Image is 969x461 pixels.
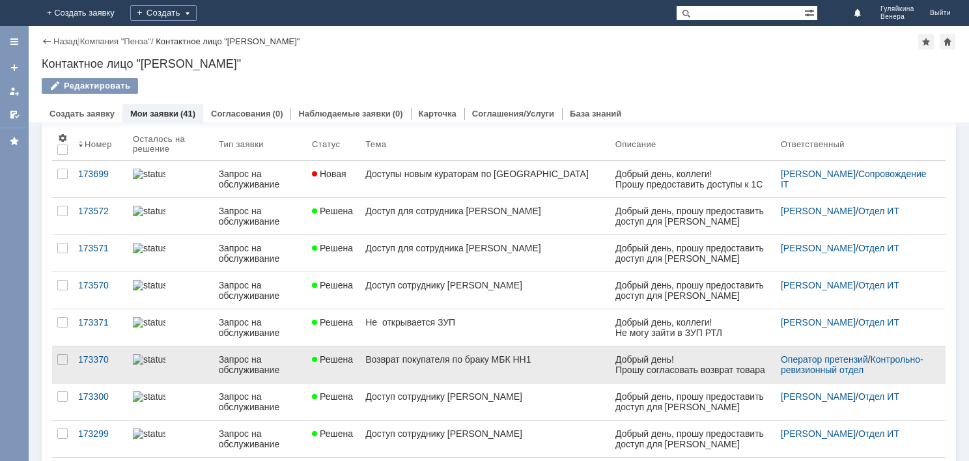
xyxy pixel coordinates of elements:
div: / [781,391,930,402]
div: Номер [85,139,112,149]
a: Отдел ИТ [858,280,899,290]
div: Доступ для сотрудника [PERSON_NAME] [365,206,605,216]
a: 173370 [73,346,128,383]
span: Решена [312,428,353,439]
div: 173371 [78,317,122,328]
a: [PERSON_NAME] [781,280,856,290]
a: Компания "Пенза" [80,36,151,46]
a: 173299 [73,421,128,457]
div: Доступ для сотрудника [PERSON_NAME] [365,243,605,253]
th: Ответственный [776,128,935,161]
a: Доступ для сотрудника [PERSON_NAME] [360,198,610,234]
span: Решена [312,243,353,253]
div: Запрос на обслуживание [219,354,302,375]
a: База знаний [570,109,621,119]
div: Тема [365,139,386,149]
div: | [77,36,79,46]
a: Отдел ИТ [858,317,899,328]
span: Расширенный поиск [804,6,817,18]
a: 173571 [73,235,128,272]
div: 173571 [78,243,122,253]
div: / [781,354,930,375]
a: statusbar-100 (1).png [128,198,214,234]
a: Отдел ИТ [858,243,899,253]
a: Отдел ИТ [858,206,899,216]
a: Решена [307,235,360,272]
a: Соглашения/Услуги [472,109,554,119]
a: [PERSON_NAME] [781,169,856,179]
a: Решена [307,309,360,346]
div: Запрос на обслуживание [219,280,302,301]
span: Гуляйкина [880,5,914,13]
div: 173570 [78,280,122,290]
th: Тема [360,128,610,161]
a: Доступ сотруднику [PERSON_NAME] [360,272,610,309]
a: 173371 [73,309,128,346]
div: Осталось на решение [133,134,198,154]
a: Запрос на обслуживание [214,198,307,234]
a: Создать заявку [4,57,25,78]
a: statusbar-100 (1).png [128,235,214,272]
div: Запрос на обслуживание [219,169,302,189]
a: Не открывается ЗУП [360,309,610,346]
div: Запрос на обслуживание [219,428,302,449]
a: Решена [307,421,360,457]
div: (41) [180,109,195,119]
th: Статус [307,128,360,161]
a: [PERSON_NAME] [781,317,856,328]
div: Доступы новым кураторам по [GEOGRAPHIC_DATA] [365,169,605,179]
a: Возврат покупателя по браку МБК НН1 [360,346,610,383]
div: 173299 [78,428,122,439]
th: Тип заявки [214,128,307,161]
a: statusbar-60 (1).png [128,161,214,197]
a: Мои согласования [4,104,25,125]
div: Создать [130,5,197,21]
span: Настройки [57,133,68,143]
img: statusbar-100 (1).png [133,428,165,439]
div: Ответственный [781,139,845,149]
a: Согласования [211,109,271,119]
a: [PERSON_NAME] [781,391,856,402]
div: Запрос на обслуживание [219,391,302,412]
a: 173572 [73,198,128,234]
a: Мои заявки [4,81,25,102]
img: statusbar-100 (1).png [133,391,165,402]
div: Статус [312,139,340,149]
a: 173570 [73,272,128,309]
a: Создать заявку [49,109,115,119]
div: Запрос на обслуживание [219,243,302,264]
div: / [781,317,930,328]
a: Запрос на обслуживание [214,272,307,309]
a: [PERSON_NAME] [781,206,856,216]
a: 173699 [73,161,128,197]
div: Не открывается ЗУП [365,317,605,328]
a: 173300 [73,384,128,420]
a: Отдел ИТ [858,428,899,439]
div: Запрос на обслуживание [219,317,302,338]
a: [PERSON_NAME] [781,428,856,439]
span: Новая [312,169,346,179]
span: Решена [312,317,353,328]
a: Контрольно-ревизионный отдел [781,354,923,375]
a: statusbar-100 (1).png [128,272,214,309]
div: Описание [615,139,656,149]
div: Доступ сотруднику [PERSON_NAME] [365,280,605,290]
div: / [781,428,930,439]
div: Тип заявки [219,139,264,149]
a: statusbar-100 (1).png [128,384,214,420]
a: Карточка [419,109,456,119]
img: statusbar-100 (1).png [133,206,165,216]
a: Мои заявки [130,109,178,119]
img: statusbar-100 (1).png [133,280,165,290]
th: Номер [73,128,128,161]
a: Наблюдаемые заявки [298,109,390,119]
img: statusbar-100 (1).png [133,354,165,365]
a: statusbar-100 (1).png [128,309,214,346]
span: Венера [880,13,914,21]
div: / [781,206,930,216]
a: Решена [307,384,360,420]
div: / [781,169,930,189]
img: statusbar-60 (1).png [133,169,165,179]
a: Запрос на обслуживание [214,384,307,420]
a: Новая [307,161,360,197]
